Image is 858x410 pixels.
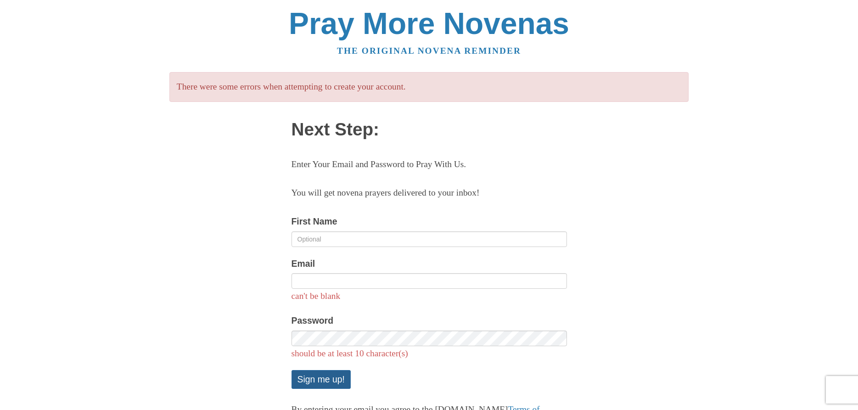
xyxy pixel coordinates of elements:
[292,348,408,358] span: should be at least 10 character(s)
[292,157,567,172] p: Enter Your Email and Password to Pray With Us.
[292,313,333,328] label: Password
[289,6,569,40] a: Pray More Novenas
[292,120,567,140] h1: Next Step:
[292,185,567,201] p: You will get novena prayers delivered to your inbox!
[292,231,567,247] input: Optional
[337,46,521,56] a: The original novena reminder
[292,256,315,271] label: Email
[292,370,351,389] button: Sign me up!
[292,291,341,301] span: can't be blank
[169,72,689,102] p: There were some errors when attempting to create your account.
[292,214,337,229] label: First Name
